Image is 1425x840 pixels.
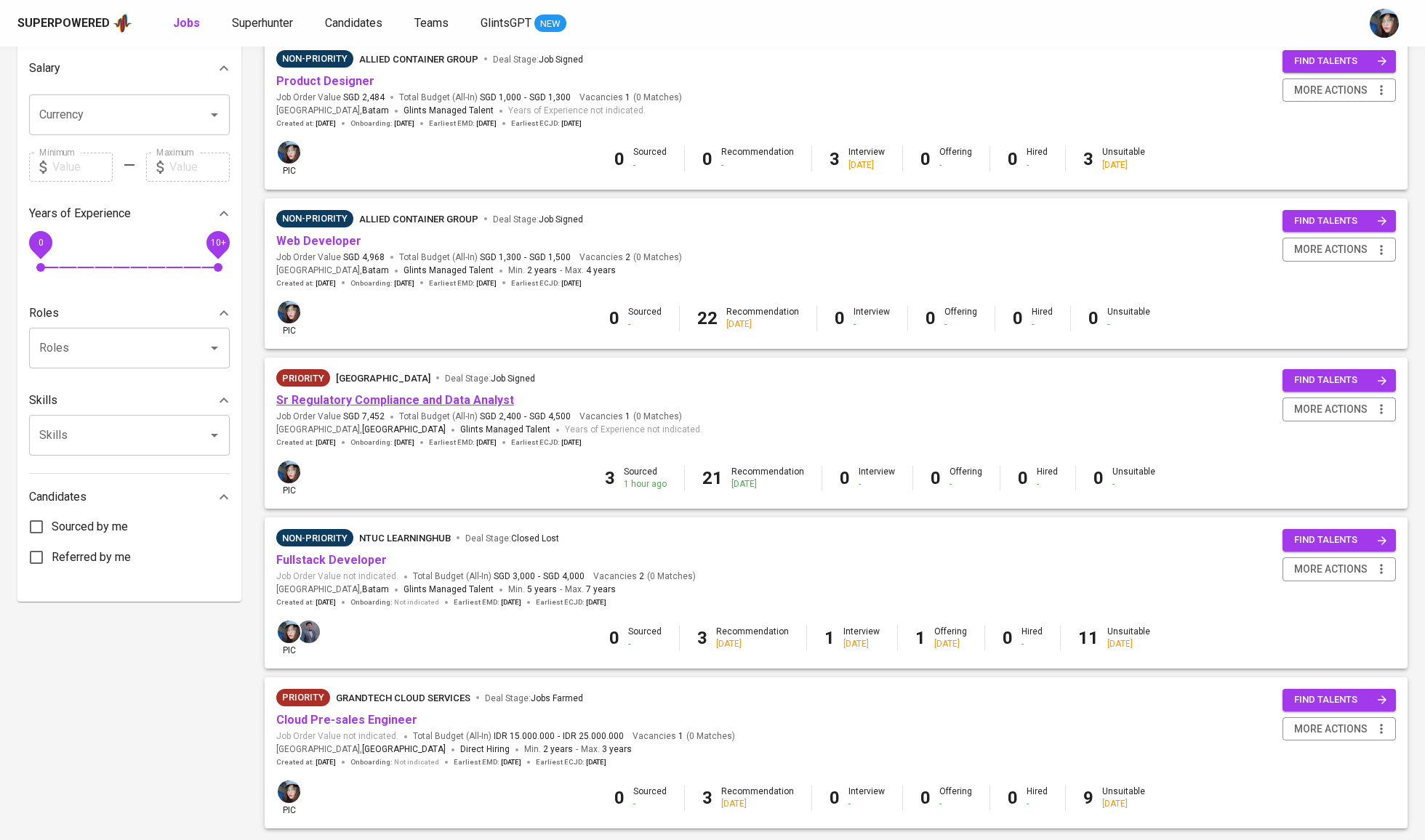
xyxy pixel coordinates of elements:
input: Value [169,153,230,182]
span: Batam [362,583,389,597]
div: [DATE] [716,638,789,650]
b: 9 [1083,788,1093,808]
span: Onboarding : [350,437,414,448]
span: Candidates [325,16,382,30]
div: Interview [859,466,895,490]
span: SGD 4,000 [543,570,585,583]
span: IDR 15.000.000 [494,730,555,743]
span: Jobs Farmed [531,693,583,703]
div: - [1107,318,1150,331]
span: Min. [508,584,557,594]
span: [GEOGRAPHIC_DATA] , [276,104,389,118]
b: 0 [1008,788,1018,808]
span: SGD 4,500 [529,411,571,423]
span: find talents [1294,213,1387,230]
span: Batam [362,264,389,278]
div: Hired [1032,306,1053,331]
span: 7 years [586,584,616,594]
p: Skills [29,392,57,409]
div: pic [276,779,302,817]
span: SGD 2,400 [480,411,521,423]
div: - [944,318,977,331]
div: Job Order Reopened [276,689,330,706]
div: Recommendation [721,146,794,171]
span: Created at : [276,757,336,767]
span: Max. [581,744,632,754]
span: Non-Priority [276,531,353,546]
div: - [628,638,662,650]
p: Roles [29,304,59,322]
span: Earliest EMD : [429,437,497,448]
div: - [939,159,972,171]
span: Earliest EMD : [454,757,521,767]
span: Deal Stage : [485,693,583,703]
span: 2 years [527,265,557,275]
div: Hired [1027,786,1048,810]
span: [GEOGRAPHIC_DATA] [362,743,446,757]
span: [DATE] [476,118,497,129]
a: Web Developer [276,234,361,248]
b: 0 [1088,308,1099,328]
button: more actions [1282,717,1396,741]
span: Sourced by me [52,518,128,536]
img: diazagista@glints.com [278,461,300,483]
div: Hired [1021,626,1043,650]
span: Earliest EMD : [429,118,497,129]
div: Sourced [633,786,667,810]
div: - [1027,798,1048,810]
div: Interview [848,146,885,171]
div: Offering [950,466,982,490]
span: Not indicated [394,597,439,607]
button: find talents [1282,689,1396,711]
span: Job Signed [539,214,583,225]
div: Offering [934,626,967,650]
span: Earliest EMD : [454,597,521,607]
span: [GEOGRAPHIC_DATA] [362,423,446,437]
button: find talents [1282,210,1396,233]
span: Glints Managed Talent [404,105,494,116]
span: 1 [623,92,630,104]
div: Salary [29,54,230,83]
div: [DATE] [843,638,880,650]
span: SGD 3,000 [494,570,535,583]
b: 0 [702,149,712,169]
span: Job Order Value [276,251,385,264]
span: SGD 1,500 [529,251,571,264]
div: - [633,798,667,810]
button: Open [204,425,225,445]
span: SGD 1,300 [529,92,571,104]
span: Glints Managed Talent [404,584,494,594]
button: find talents [1282,50,1396,73]
div: [DATE] [731,478,804,490]
span: 0 [38,237,43,247]
span: find talents [1294,53,1387,70]
p: Candidates [29,488,87,506]
span: [DATE] [316,597,336,607]
b: 3 [830,149,840,169]
span: Job Order Value [276,92,385,104]
span: 2 [637,570,644,583]
b: 0 [614,788,625,808]
div: 1 hour ago [624,478,667,490]
div: Offering [939,146,972,171]
div: - [939,798,972,810]
div: - [721,159,794,171]
span: Onboarding : [350,118,414,129]
span: find talents [1294,372,1387,389]
b: 0 [840,468,850,488]
div: pic [276,140,302,177]
p: Years of Experience [29,205,131,222]
span: Allied Container Group [359,54,478,65]
span: Allied Container Group [359,214,478,225]
b: 0 [609,628,619,648]
span: SGD 1,000 [480,92,521,104]
div: [DATE] [848,159,885,171]
div: Unsuitable [1102,786,1145,810]
b: 0 [926,308,936,328]
button: more actions [1282,557,1396,581]
span: - [560,583,562,597]
b: 0 [1003,628,1013,648]
span: Min. [508,265,557,275]
span: Not indicated [394,757,439,767]
a: Fullstack Developer [276,553,387,567]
